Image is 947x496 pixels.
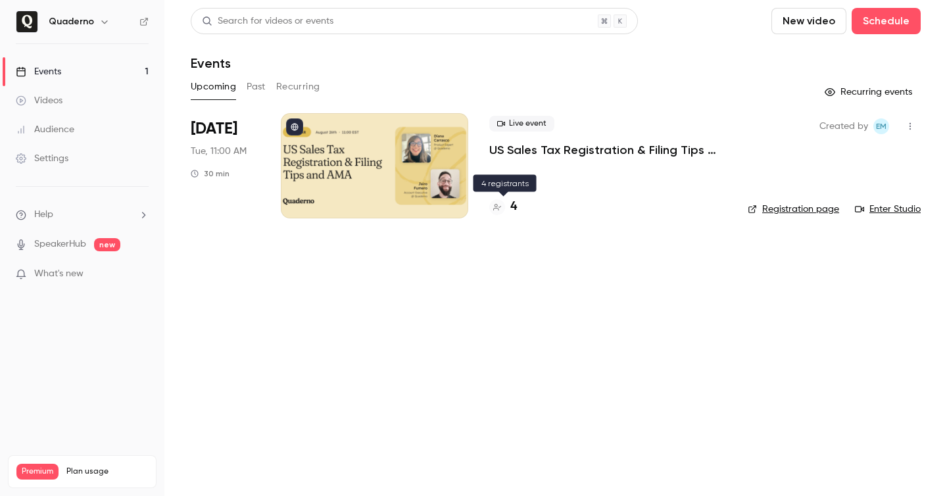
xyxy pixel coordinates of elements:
span: Plan usage [66,466,148,477]
span: [DATE] [191,118,237,139]
div: Videos [16,94,62,107]
button: Schedule [852,8,921,34]
a: Registration page [748,203,839,216]
span: EM [876,118,886,134]
span: Tue, 11:00 AM [191,145,247,158]
div: Aug 26 Tue, 11:00 AM (America/New York) [191,113,260,218]
h6: Quaderno [49,15,94,28]
button: Past [247,76,266,97]
span: Eileen McRae [873,118,889,134]
a: US Sales Tax Registration & Filing Tips and AMA [489,142,727,158]
span: Premium [16,464,59,480]
div: Events [16,65,61,78]
div: 30 min [191,168,230,179]
a: 4 [489,198,517,216]
a: SpeakerHub [34,237,86,251]
button: Upcoming [191,76,236,97]
div: Search for videos or events [202,14,333,28]
button: Recurring [276,76,320,97]
span: What's new [34,267,84,281]
span: Created by [819,118,868,134]
span: Help [34,208,53,222]
div: Settings [16,152,68,165]
h4: 4 [510,198,517,216]
h1: Events [191,55,231,71]
button: New video [771,8,846,34]
span: Live event [489,116,554,132]
a: Enter Studio [855,203,921,216]
button: Recurring events [819,82,921,103]
li: help-dropdown-opener [16,208,149,222]
span: new [94,238,120,251]
img: Quaderno [16,11,37,32]
div: Audience [16,123,74,136]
